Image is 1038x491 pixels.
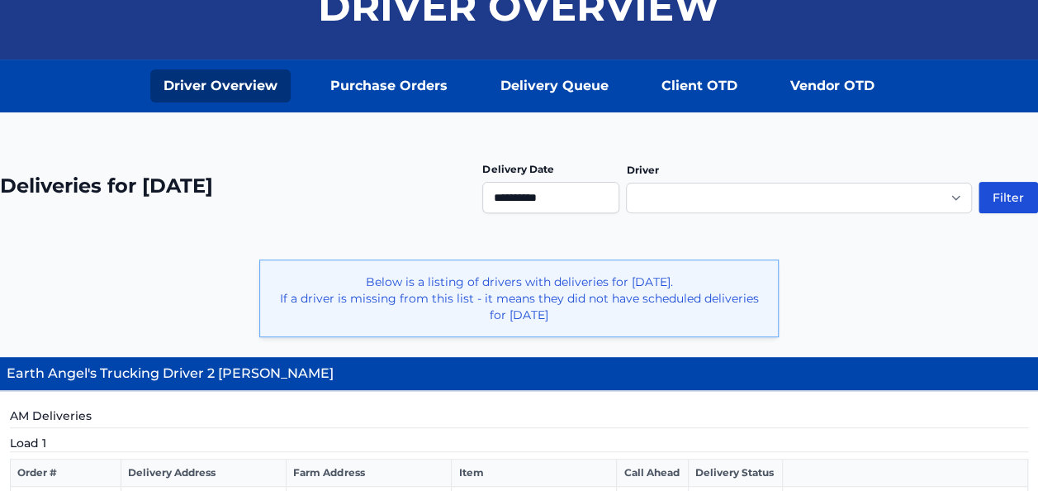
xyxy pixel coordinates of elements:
[482,182,619,213] input: Use the arrow keys to pick a date
[626,164,658,176] label: Driver
[150,69,291,102] a: Driver Overview
[979,182,1038,213] button: Filter
[487,69,622,102] a: Delivery Queue
[648,69,751,102] a: Client OTD
[777,69,888,102] a: Vendor OTD
[317,69,461,102] a: Purchase Orders
[10,408,1028,428] h5: AM Deliveries
[287,460,452,487] th: Farm Address
[452,460,617,487] th: Item
[273,274,765,323] p: Below is a listing of drivers with deliveries for [DATE]. If a driver is missing from this list -...
[482,163,553,175] label: Delivery Date
[11,460,121,487] th: Order #
[688,460,783,487] th: Delivery Status
[617,460,688,487] th: Call Ahead
[121,460,287,487] th: Delivery Address
[10,435,1028,452] h5: Load 1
